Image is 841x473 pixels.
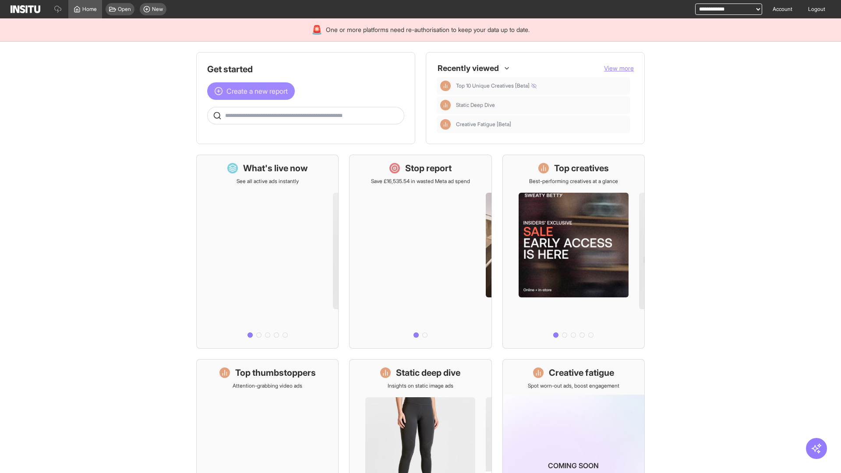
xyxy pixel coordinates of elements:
p: Attention-grabbing video ads [233,382,302,389]
h1: What's live now [243,162,308,174]
p: See all active ads instantly [237,178,299,185]
button: View more [604,64,634,73]
a: Top creativesBest-performing creatives at a glance [502,155,645,349]
div: Insights [440,100,451,110]
span: Open [118,6,131,13]
span: Creative Fatigue [Beta] [456,121,511,128]
div: Insights [440,119,451,130]
span: One or more platforms need re-authorisation to keep your data up to date. [326,25,530,34]
span: Home [82,6,97,13]
p: Save £16,535.54 in wasted Meta ad spend [371,178,470,185]
span: New [152,6,163,13]
div: 🚨 [311,24,322,36]
span: Create a new report [226,86,288,96]
a: What's live nowSee all active ads instantly [196,155,339,349]
h1: Get started [207,63,404,75]
p: Insights on static image ads [388,382,453,389]
span: Static Deep Dive [456,102,627,109]
div: Insights [440,81,451,91]
p: Best-performing creatives at a glance [529,178,618,185]
span: Creative Fatigue [Beta] [456,121,627,128]
h1: Top creatives [554,162,609,174]
h1: Static deep dive [396,367,460,379]
a: Stop reportSave £16,535.54 in wasted Meta ad spend [349,155,491,349]
span: Top 10 Unique Creatives [Beta] [456,82,627,89]
span: Static Deep Dive [456,102,495,109]
h1: Top thumbstoppers [235,367,316,379]
span: View more [604,64,634,72]
h1: Stop report [405,162,452,174]
button: Create a new report [207,82,295,100]
img: Logo [11,5,40,13]
span: Top 10 Unique Creatives [Beta] [456,82,537,89]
